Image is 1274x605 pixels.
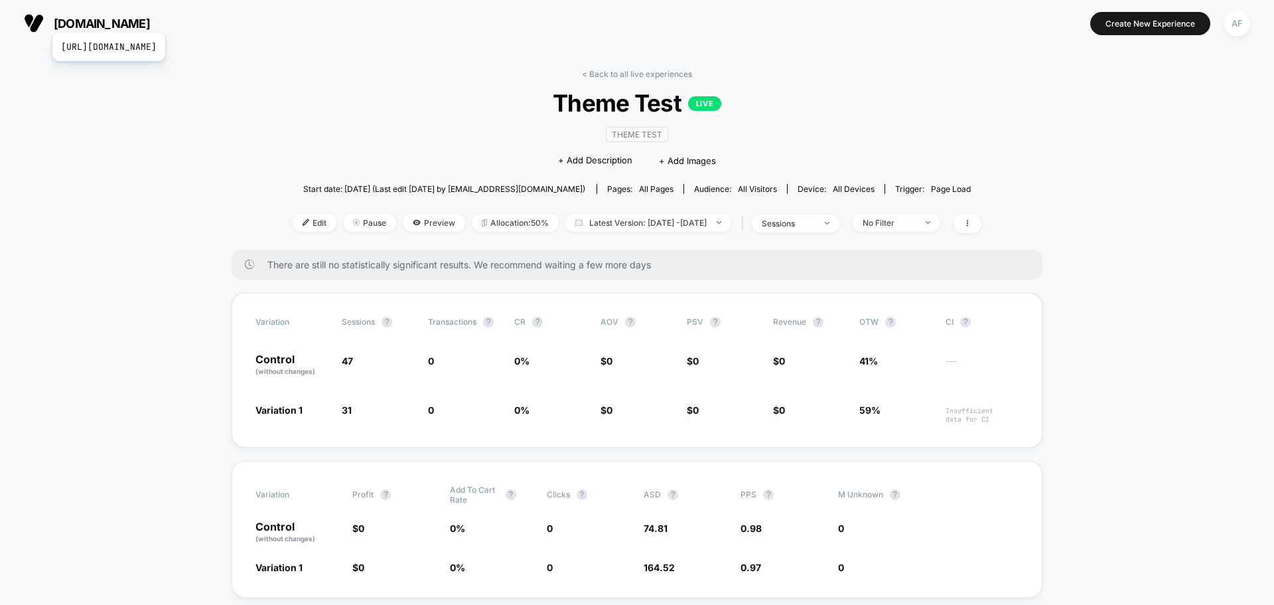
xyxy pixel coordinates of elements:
[532,317,543,327] button: ?
[342,404,352,416] span: 31
[625,317,636,327] button: ?
[668,489,678,500] button: ?
[565,214,731,232] span: Latest Version: [DATE] - [DATE]
[606,355,612,367] span: 0
[482,219,487,226] img: rebalance
[1220,10,1254,37] button: AF
[738,214,752,233] span: |
[863,218,916,228] div: No Filter
[514,404,530,416] span: 0 %
[342,355,353,367] span: 47
[428,404,434,416] span: 0
[607,184,673,194] div: Pages:
[20,13,154,34] button: [DOMAIN_NAME][URL][DOMAIN_NAME]
[255,317,328,327] span: Variation
[558,154,632,167] span: + Add Description
[353,219,360,226] img: end
[779,404,785,416] span: 0
[255,485,328,505] span: Variation
[1224,11,1250,37] div: AF
[327,89,947,117] span: Theme Test
[255,354,328,377] p: Control
[582,69,692,79] a: < Back to all live experiences
[859,317,932,327] span: OTW
[741,489,756,499] span: PPS
[303,184,585,194] span: Start date: [DATE] (Last edit [DATE] by [EMAIL_ADDRESS][DOMAIN_NAME])
[428,317,476,327] span: Transactions
[255,521,339,544] p: Control
[773,355,785,367] span: $
[352,562,364,573] span: $
[514,355,530,367] span: 0 %
[342,317,375,327] span: Sessions
[741,523,762,534] span: 0.98
[763,489,774,500] button: ?
[859,404,881,416] span: 59%
[255,535,315,543] span: (without changes)
[450,485,499,505] span: Add To Cart Rate
[717,221,721,224] img: end
[450,562,465,573] span: 0 %
[838,489,883,499] span: M Unknown
[825,222,829,224] img: end
[710,317,721,327] button: ?
[885,317,896,327] button: ?
[838,523,844,534] span: 0
[54,17,150,31] span: [DOMAIN_NAME]
[931,184,971,194] span: Page Load
[773,317,806,327] span: Revenue
[601,355,612,367] span: $
[694,184,777,194] div: Audience:
[895,184,971,194] div: Trigger:
[639,184,673,194] span: all pages
[644,562,675,573] span: 164.52
[24,13,44,33] img: Visually logo
[644,489,661,499] span: ASD
[514,317,526,327] span: CR
[606,404,612,416] span: 0
[926,221,930,224] img: end
[577,489,587,500] button: ?
[687,317,703,327] span: PSV
[687,355,699,367] span: $
[255,367,315,375] span: (without changes)
[687,404,699,416] span: $
[255,404,303,416] span: Variation 1
[787,184,885,194] span: Device:
[693,404,699,416] span: 0
[838,562,844,573] span: 0
[960,317,971,327] button: ?
[382,317,392,327] button: ?
[343,214,396,232] span: Pause
[352,523,364,534] span: $
[506,489,516,500] button: ?
[352,489,374,499] span: Profit
[601,317,618,327] span: AOV
[813,317,823,327] button: ?
[833,184,875,194] span: all devices
[946,357,1019,377] span: ---
[693,355,699,367] span: 0
[688,96,721,111] p: LIVE
[890,489,900,500] button: ?
[380,489,391,500] button: ?
[358,562,364,573] span: 0
[859,355,878,367] span: 41%
[547,523,553,534] span: 0
[293,214,336,232] span: Edit
[644,523,668,534] span: 74.81
[773,404,785,416] span: $
[1090,12,1210,35] button: Create New Experience
[547,562,553,573] span: 0
[403,214,465,232] span: Preview
[267,259,1016,270] span: There are still no statistically significant results. We recommend waiting a few more days
[472,214,559,232] span: Allocation: 50%
[303,219,309,226] img: edit
[738,184,777,194] span: All Visitors
[483,317,494,327] button: ?
[659,155,716,166] span: + Add Images
[450,523,465,534] span: 0 %
[946,317,1019,327] span: CI
[762,218,815,228] div: sessions
[358,523,364,534] span: 0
